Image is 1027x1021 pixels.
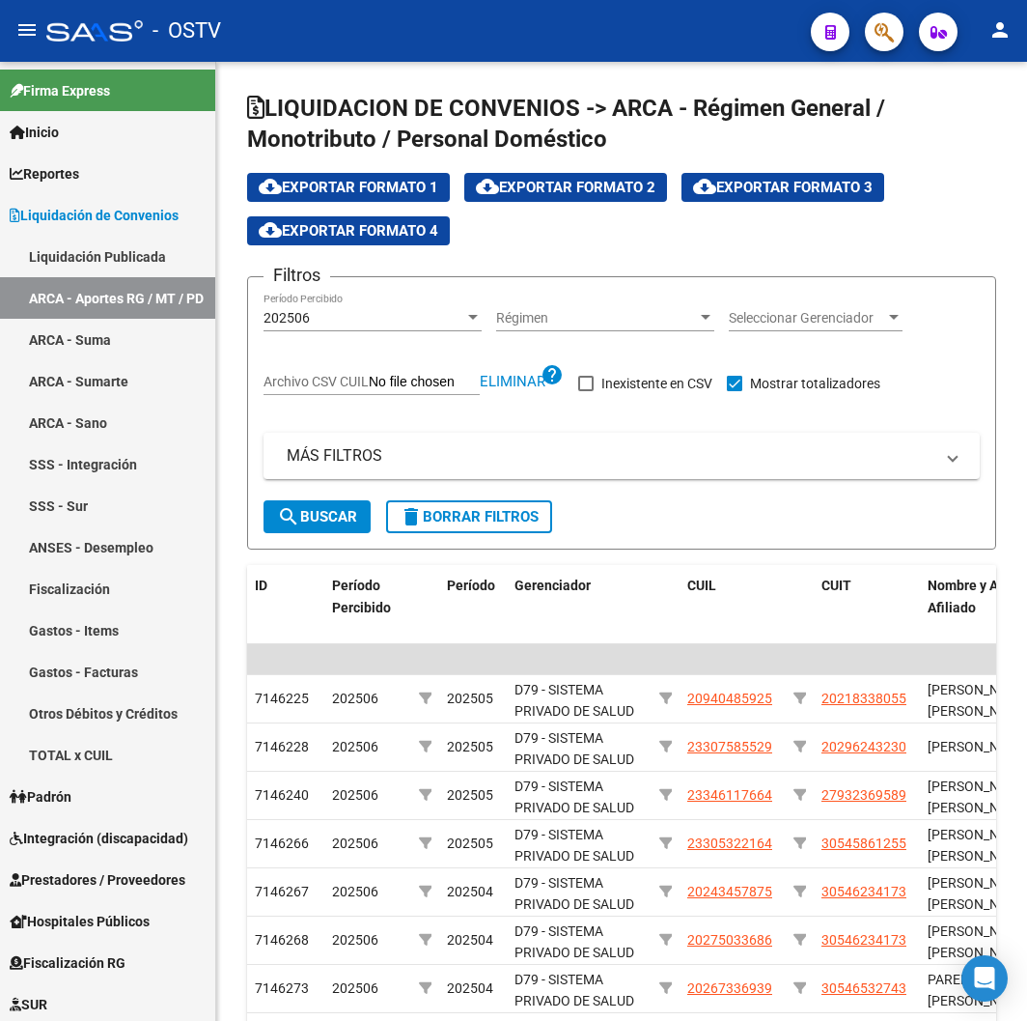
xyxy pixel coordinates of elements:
span: Liquidación de Convenios [10,205,179,226]
mat-icon: help [541,363,564,386]
span: Buscar [277,508,357,525]
span: 202504 [447,884,493,899]
span: SUR [10,994,47,1015]
span: D79 - SISTEMA PRIVADO DE SALUD S.A (Medicenter) [514,730,634,790]
span: 20243457875 [687,884,772,899]
mat-icon: cloud_download [259,175,282,198]
span: 7146240 [255,787,309,803]
span: 202504 [447,980,493,996]
span: 23305322164 [687,836,772,851]
datatable-header-cell: CUIL [680,565,786,650]
span: Inicio [10,122,59,143]
span: Eliminar [480,373,545,390]
span: Exportar Formato 4 [259,222,438,240]
button: Eliminar [480,376,545,388]
span: Mostrar totalizadores [750,372,880,395]
span: 20218338055 [821,691,906,706]
span: 7146228 [255,739,309,754]
span: Exportar Formato 1 [259,179,438,196]
div: Open Intercom Messenger [961,955,1008,1002]
span: 27932369589 [821,787,906,803]
span: 202506 [332,980,378,996]
span: 202506 [264,310,310,326]
span: 202506 [332,787,378,803]
mat-icon: cloud_download [476,175,499,198]
mat-icon: search [277,505,300,528]
span: Hospitales Públicos [10,911,150,932]
span: 202506 [332,836,378,851]
span: D79 - SISTEMA PRIVADO DE SALUD S.A (Medicenter) [514,923,634,983]
span: 20267336939 [687,980,772,996]
h3: Filtros [264,262,330,289]
datatable-header-cell: Gerenciador [507,565,652,650]
mat-icon: cloud_download [259,218,282,241]
span: 202505 [447,836,493,851]
span: D79 - SISTEMA PRIVADO DE SALUD S.A (Medicenter) [514,682,634,742]
span: 202505 [447,787,493,803]
span: 20275033686 [687,932,772,948]
span: LIQUIDACION DE CONVENIOS -> ARCA - Régimen General / Monotributo / Personal Doméstico [247,95,885,153]
button: Exportar Formato 2 [464,173,667,202]
span: Seleccionar Gerenciador [729,310,885,326]
span: Reportes [10,163,79,184]
datatable-header-cell: Período Percibido [324,565,411,650]
span: Fiscalización RG [10,952,125,974]
mat-expansion-panel-header: MÁS FILTROS [264,433,980,479]
span: 202506 [332,691,378,706]
span: 30545861255 [821,836,906,851]
button: Exportar Formato 3 [681,173,884,202]
span: Integración (discapacidad) [10,828,188,849]
span: - OSTV [153,10,221,52]
span: CUIL [687,578,716,593]
span: 202505 [447,691,493,706]
span: 202504 [447,932,493,948]
span: 7146266 [255,836,309,851]
input: Archivo CSV CUIL [369,374,480,391]
span: 7146267 [255,884,309,899]
mat-panel-title: MÁS FILTROS [287,445,933,467]
button: Borrar Filtros [386,500,552,533]
span: Exportar Formato 2 [476,179,655,196]
button: Buscar [264,500,371,533]
span: 20940485925 [687,691,772,706]
span: 7146268 [255,932,309,948]
mat-icon: delete [400,505,423,528]
span: 23307585529 [687,739,772,754]
button: Exportar Formato 1 [247,173,450,202]
span: Padrón [10,786,71,808]
span: ID [255,578,267,593]
span: 20296243230 [821,739,906,754]
mat-icon: person [988,18,1012,42]
span: D79 - SISTEMA PRIVADO DE SALUD S.A (Medicenter) [514,779,634,838]
span: 30546532743 [821,980,906,996]
span: Gerenciador [514,578,591,593]
span: 202505 [447,739,493,754]
datatable-header-cell: ID [247,565,324,650]
datatable-header-cell: CUIT [814,565,920,650]
span: Firma Express [10,80,110,101]
span: 30546234173 [821,932,906,948]
span: D79 - SISTEMA PRIVADO DE SALUD S.A (Medicenter) [514,875,634,935]
datatable-header-cell: Período [439,565,507,650]
button: Exportar Formato 4 [247,216,450,245]
span: 202506 [332,884,378,899]
span: Prestadores / Proveedores [10,869,185,891]
span: 30546234173 [821,884,906,899]
span: 7146225 [255,691,309,706]
span: Inexistente en CSV [601,372,712,395]
span: 202506 [332,932,378,948]
span: Período [447,578,495,593]
span: Período Percibido [332,578,391,615]
span: 202506 [332,739,378,754]
mat-icon: cloud_download [693,175,716,198]
span: 23346117664 [687,787,772,803]
span: Archivo CSV CUIL [264,374,369,389]
span: Exportar Formato 3 [693,179,873,196]
span: D79 - SISTEMA PRIVADO DE SALUD S.A (Medicenter) [514,827,634,887]
span: CUIT [821,578,851,593]
span: Borrar Filtros [400,508,539,525]
mat-icon: menu [15,18,39,42]
span: 7146273 [255,980,309,996]
span: Régimen [496,310,697,326]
